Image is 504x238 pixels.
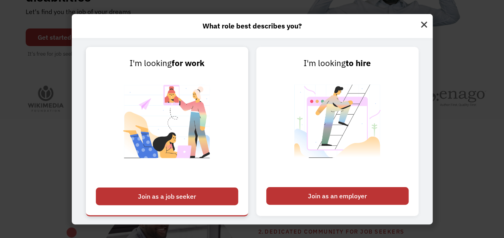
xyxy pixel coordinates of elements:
strong: for work [172,58,204,69]
strong: to hire [346,58,371,69]
img: Chronically Capable Personalized Job Matching [117,70,217,183]
a: I'm lookingfor workJoin as a job seeker [86,47,248,216]
div: Join as a job seeker [96,188,238,205]
div: Join as an employer [266,187,409,205]
a: I'm lookingto hireJoin as an employer [256,47,419,216]
div: I'm looking [96,57,238,70]
strong: What role best describes you? [202,21,302,30]
div: I'm looking [266,57,409,70]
